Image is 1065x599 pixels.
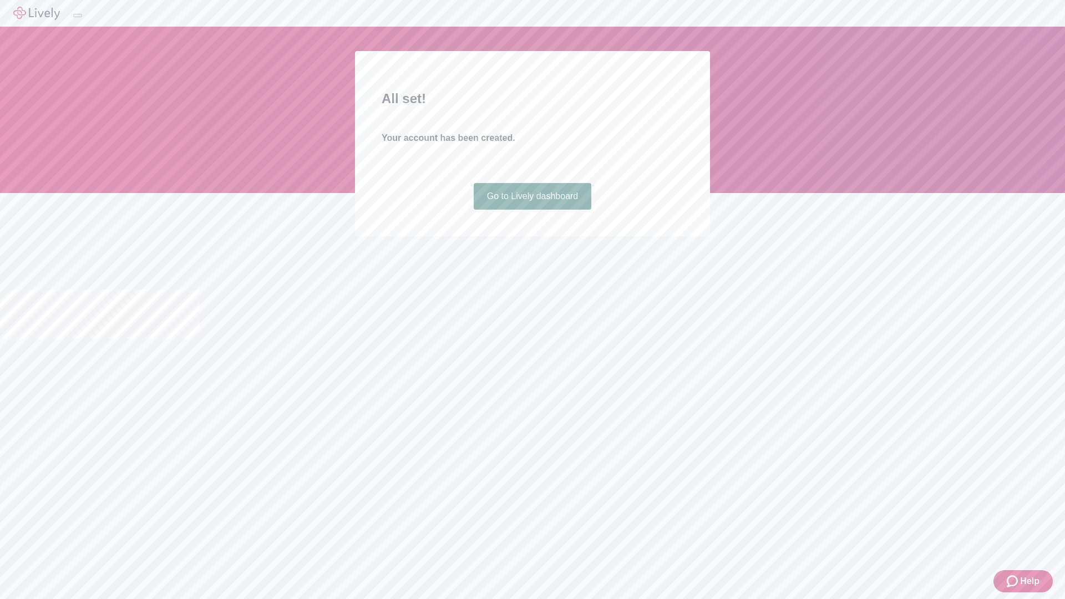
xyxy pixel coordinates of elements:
[382,131,683,145] h4: Your account has been created.
[382,89,683,109] h2: All set!
[474,183,592,210] a: Go to Lively dashboard
[1020,575,1039,588] span: Help
[993,570,1053,592] button: Zendesk support iconHelp
[1007,575,1020,588] svg: Zendesk support icon
[73,14,82,17] button: Log out
[13,7,60,20] img: Lively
